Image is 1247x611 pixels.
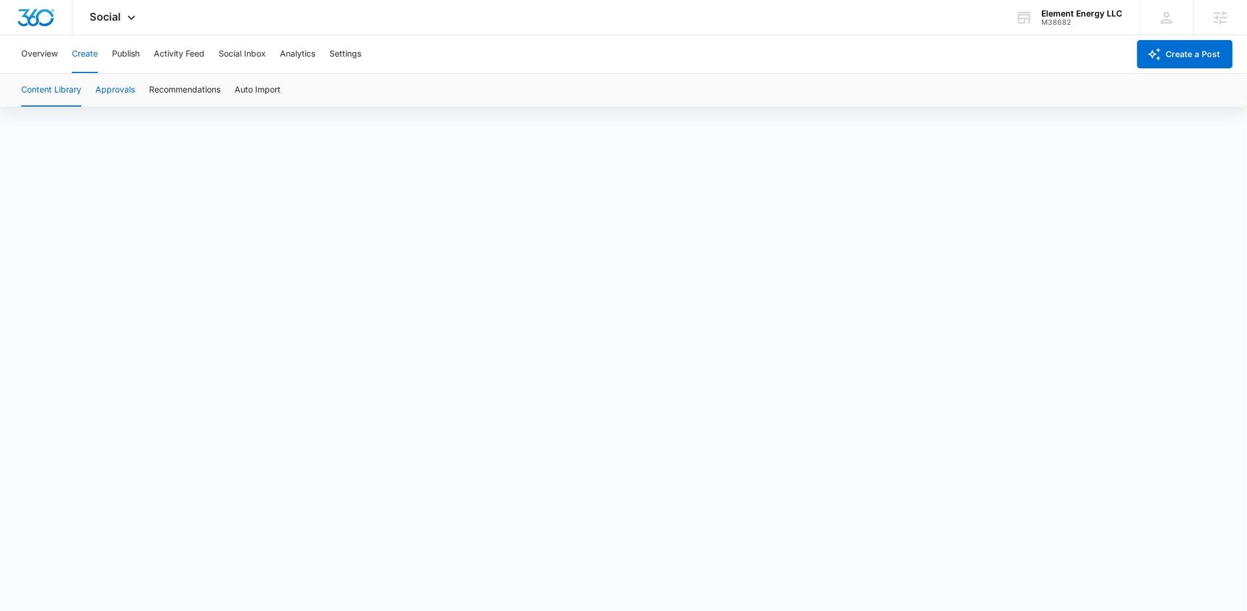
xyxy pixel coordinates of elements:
[112,35,140,73] button: Publish
[90,11,121,23] span: Social
[154,35,204,73] button: Activity Feed
[95,74,135,107] button: Approvals
[149,74,220,107] button: Recommendations
[72,35,98,73] button: Create
[235,74,281,107] button: Auto Import
[1042,18,1123,27] div: account id
[219,35,266,73] button: Social Inbox
[1137,40,1233,68] button: Create a Post
[21,35,58,73] button: Overview
[280,35,315,73] button: Analytics
[1042,9,1123,18] div: account name
[329,35,361,73] button: Settings
[21,74,81,107] button: Content Library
